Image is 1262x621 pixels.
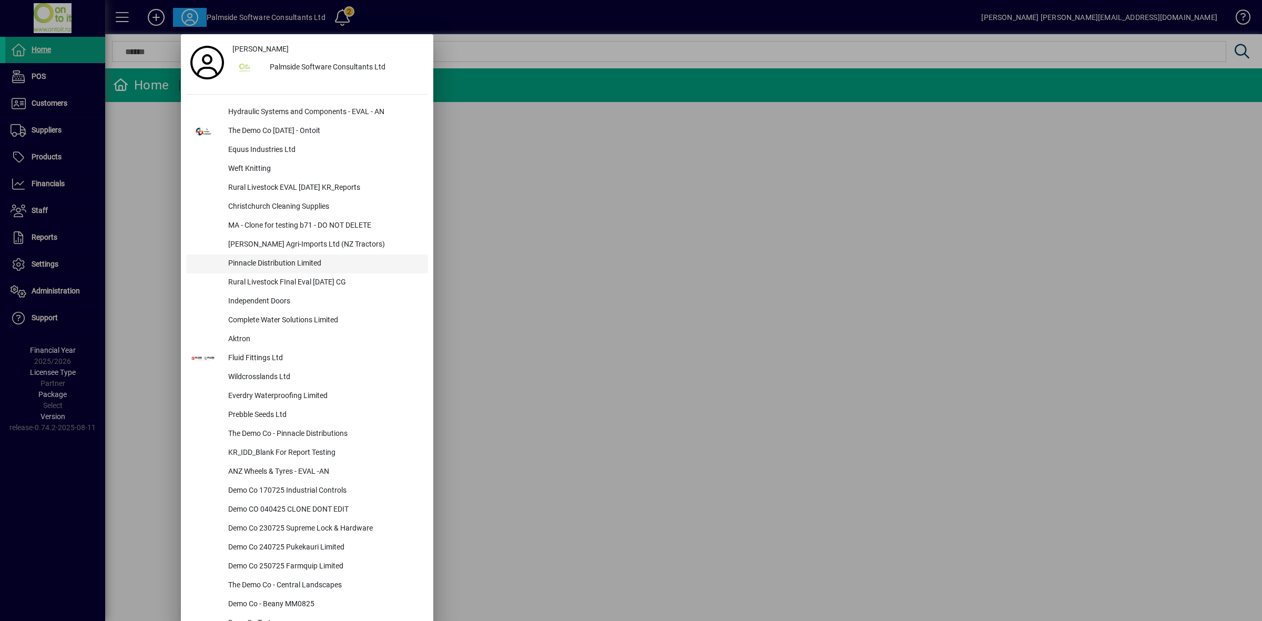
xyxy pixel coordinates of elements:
[220,425,428,444] div: The Demo Co - Pinnacle Distributions
[186,198,428,217] button: Christchurch Cleaning Supplies
[228,39,428,58] a: [PERSON_NAME]
[220,576,428,595] div: The Demo Co - Central Landscapes
[186,179,428,198] button: Rural Livestock EVAL [DATE] KR_Reports
[220,557,428,576] div: Demo Co 250725 Farmquip Limited
[220,595,428,614] div: Demo Co - Beany MM0825
[186,160,428,179] button: Weft Knitting
[220,103,428,122] div: Hydraulic Systems and Components - EVAL - AN
[220,236,428,254] div: [PERSON_NAME] Agri-Imports Ltd (NZ Tractors)
[186,538,428,557] button: Demo Co 240725 Pukekauri Limited
[220,273,428,292] div: Rural Livestock FInal Eval [DATE] CG
[186,311,428,330] button: Complete Water Solutions Limited
[186,236,428,254] button: [PERSON_NAME] Agri-Imports Ltd (NZ Tractors)
[220,179,428,198] div: Rural Livestock EVAL [DATE] KR_Reports
[186,53,228,72] a: Profile
[186,141,428,160] button: Equus Industries Ltd
[186,444,428,463] button: KR_IDD_Blank For Report Testing
[220,406,428,425] div: Prebble Seeds Ltd
[220,198,428,217] div: Christchurch Cleaning Supplies
[186,425,428,444] button: The Demo Co - Pinnacle Distributions
[186,368,428,387] button: Wildcrosslands Ltd
[220,141,428,160] div: Equus Industries Ltd
[186,103,428,122] button: Hydraulic Systems and Components - EVAL - AN
[186,122,428,141] button: The Demo Co [DATE] - Ontoit
[220,160,428,179] div: Weft Knitting
[220,444,428,463] div: KR_IDD_Blank For Report Testing
[220,330,428,349] div: Aktron
[220,387,428,406] div: Everdry Waterproofing Limited
[186,520,428,538] button: Demo Co 230725 Supreme Lock & Hardware
[232,44,289,55] span: [PERSON_NAME]
[186,576,428,595] button: The Demo Co - Central Landscapes
[186,557,428,576] button: Demo Co 250725 Farmquip Limited
[186,406,428,425] button: Prebble Seeds Ltd
[186,349,428,368] button: Fluid Fittings Ltd
[186,330,428,349] button: Aktron
[186,463,428,482] button: ANZ Wheels & Tyres - EVAL -AN
[220,368,428,387] div: Wildcrosslands Ltd
[220,482,428,501] div: Demo Co 170725 Industrial Controls
[186,501,428,520] button: Demo CO 040425 CLONE DONT EDIT
[186,217,428,236] button: MA - Clone for testing b71 - DO NOT DELETE
[220,254,428,273] div: Pinnacle Distribution Limited
[186,254,428,273] button: Pinnacle Distribution Limited
[261,58,428,77] div: Palmside Software Consultants Ltd
[220,520,428,538] div: Demo Co 230725 Supreme Lock & Hardware
[186,273,428,292] button: Rural Livestock FInal Eval [DATE] CG
[220,501,428,520] div: Demo CO 040425 CLONE DONT EDIT
[228,58,428,77] button: Palmside Software Consultants Ltd
[220,463,428,482] div: ANZ Wheels & Tyres - EVAL -AN
[220,217,428,236] div: MA - Clone for testing b71 - DO NOT DELETE
[220,311,428,330] div: Complete Water Solutions Limited
[186,482,428,501] button: Demo Co 170725 Industrial Controls
[186,292,428,311] button: Independent Doors
[186,595,428,614] button: Demo Co - Beany MM0825
[186,387,428,406] button: Everdry Waterproofing Limited
[220,349,428,368] div: Fluid Fittings Ltd
[220,292,428,311] div: Independent Doors
[220,122,428,141] div: The Demo Co [DATE] - Ontoit
[220,538,428,557] div: Demo Co 240725 Pukekauri Limited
